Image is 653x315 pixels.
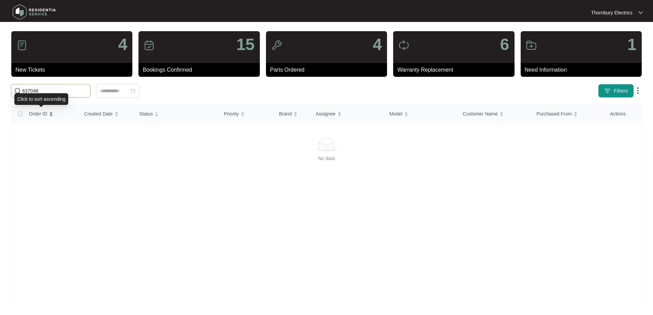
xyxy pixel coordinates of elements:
span: Model [389,110,402,118]
th: Model [384,105,458,123]
th: Order ID [23,105,78,123]
img: icon [526,40,537,51]
p: 4 [118,36,128,53]
p: Bookings Confirmed [143,66,259,74]
p: 1 [627,36,637,53]
button: filter iconFilters [598,84,634,98]
p: 6 [500,36,509,53]
img: residentia service logo [10,2,58,22]
p: Need Information [525,66,642,74]
span: Order ID [29,110,47,118]
th: Actions [605,105,641,123]
span: Priority [224,110,239,118]
p: 15 [236,36,254,53]
p: 4 [373,36,382,53]
p: Warranty Replacement [397,66,514,74]
span: Filters [614,87,628,95]
input: Search by Order Id, Assignee Name, Customer Name, Brand and Model [22,87,87,95]
img: icon [398,40,409,51]
span: Status [139,110,153,118]
p: Thornbury Electrics [591,9,632,16]
span: Customer Name [463,110,498,118]
img: icon [16,40,27,51]
img: filter icon [604,87,611,94]
img: icon [144,40,155,51]
img: dropdown arrow [639,11,643,14]
p: Parts Ordered [270,66,387,74]
span: Created Date [84,110,112,118]
th: Created Date [78,105,134,123]
th: Customer Name [457,105,531,123]
img: dropdown arrow [634,86,642,95]
th: Purchased From [531,105,605,123]
span: Brand [279,110,292,118]
img: search-icon [14,87,21,94]
div: No data [20,155,633,162]
th: Priority [218,105,274,123]
img: icon [271,40,282,51]
span: Assignee [316,110,336,118]
th: Assignee [310,105,384,123]
span: Purchased From [536,110,572,118]
p: New Tickets [15,66,132,74]
div: Click to sort ascending [14,93,68,105]
th: Brand [274,105,310,123]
